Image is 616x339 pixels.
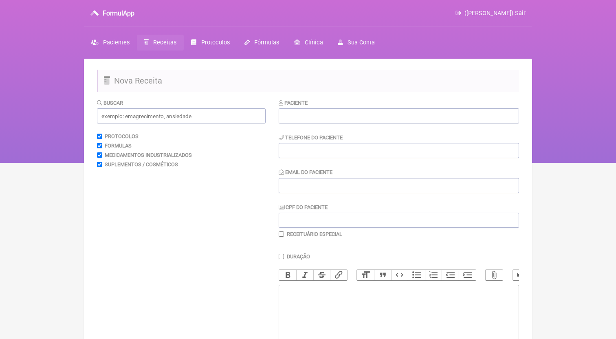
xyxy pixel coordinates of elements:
label: Buscar [97,100,123,106]
button: Bold [279,270,296,280]
button: Attach Files [486,270,503,280]
label: Paciente [279,100,308,106]
button: Italic [296,270,313,280]
a: Protocolos [184,35,237,51]
button: Link [330,270,347,280]
span: ([PERSON_NAME]) Sair [464,10,526,17]
label: Suplementos / Cosméticos [105,161,178,167]
label: Protocolos [105,133,139,139]
label: Formulas [105,143,132,149]
a: Clínica [286,35,330,51]
label: Email do Paciente [279,169,332,175]
button: Increase Level [459,270,476,280]
button: Decrease Level [442,270,459,280]
button: Code [391,270,408,280]
button: Undo [513,270,530,280]
label: CPF do Paciente [279,204,328,210]
a: Receitas [137,35,184,51]
span: Protocolos [201,39,230,46]
button: Strikethrough [313,270,330,280]
label: Medicamentos Industrializados [105,152,192,158]
h2: Nova Receita [97,70,519,92]
button: Bullets [408,270,425,280]
button: Heading [357,270,374,280]
a: Fórmulas [237,35,286,51]
span: Pacientes [103,39,130,46]
a: Sua Conta [330,35,382,51]
label: Duração [287,253,310,260]
button: Quote [374,270,391,280]
label: Telefone do Paciente [279,134,343,141]
span: Receitas [153,39,176,46]
a: ([PERSON_NAME]) Sair [455,10,526,17]
span: Clínica [305,39,323,46]
span: Sua Conta [348,39,375,46]
button: Numbers [425,270,442,280]
a: Pacientes [84,35,137,51]
span: Fórmulas [254,39,279,46]
input: exemplo: emagrecimento, ansiedade [97,108,266,123]
label: Receituário Especial [287,231,342,237]
h3: FormulApp [103,9,134,17]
